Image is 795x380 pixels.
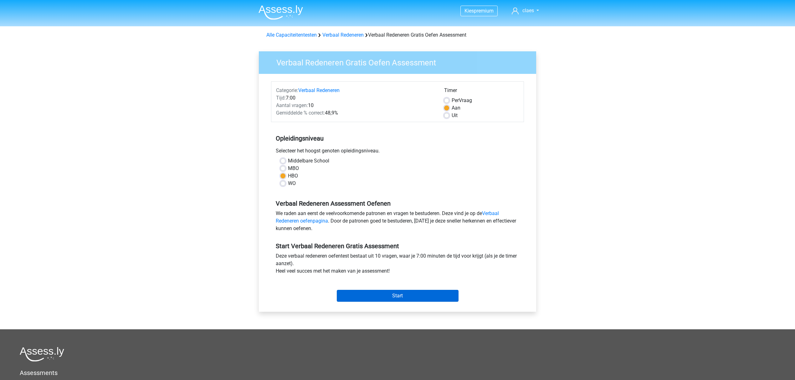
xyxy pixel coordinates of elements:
a: Verbaal Redeneren [322,32,364,38]
h3: Verbaal Redeneren Gratis Oefen Assessment [269,55,531,68]
input: Start [337,290,459,302]
div: 10 [271,102,439,109]
div: We raden aan eerst de veelvoorkomende patronen en vragen te bestuderen. Deze vind je op de . Door... [271,210,524,235]
label: Uit [452,112,458,119]
span: Per [452,97,459,103]
div: Verbaal Redeneren Gratis Oefen Assessment [264,31,531,39]
div: 48,9% [271,109,439,117]
img: Assessly [259,5,303,20]
span: premium [474,8,494,14]
img: Assessly logo [20,347,64,362]
span: Categorie: [276,87,298,93]
label: Aan [452,104,460,112]
div: Deze verbaal redeneren oefentest bestaat uit 10 vragen, waar je 7:00 minuten de tijd voor krijgt ... [271,252,524,277]
a: Verbaal Redeneren [298,87,340,93]
span: Tijd: [276,95,286,101]
div: Timer [444,87,519,97]
h5: Start Verbaal Redeneren Gratis Assessment [276,242,519,250]
a: claes [509,7,541,14]
div: Selecteer het hoogst genoten opleidingsniveau. [271,147,524,157]
h5: Assessments [20,369,775,377]
span: Gemiddelde % correct: [276,110,325,116]
a: Alle Capaciteitentesten [266,32,317,38]
label: Middelbare School [288,157,329,165]
div: 7:00 [271,94,439,102]
h5: Verbaal Redeneren Assessment Oefenen [276,200,519,207]
span: claes [522,8,534,13]
span: Aantal vragen: [276,102,308,108]
h5: Opleidingsniveau [276,132,519,145]
label: HBO [288,172,298,180]
label: Vraag [452,97,472,104]
a: Kiespremium [461,7,497,15]
label: MBO [288,165,299,172]
span: Kies [464,8,474,14]
label: WO [288,180,296,187]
